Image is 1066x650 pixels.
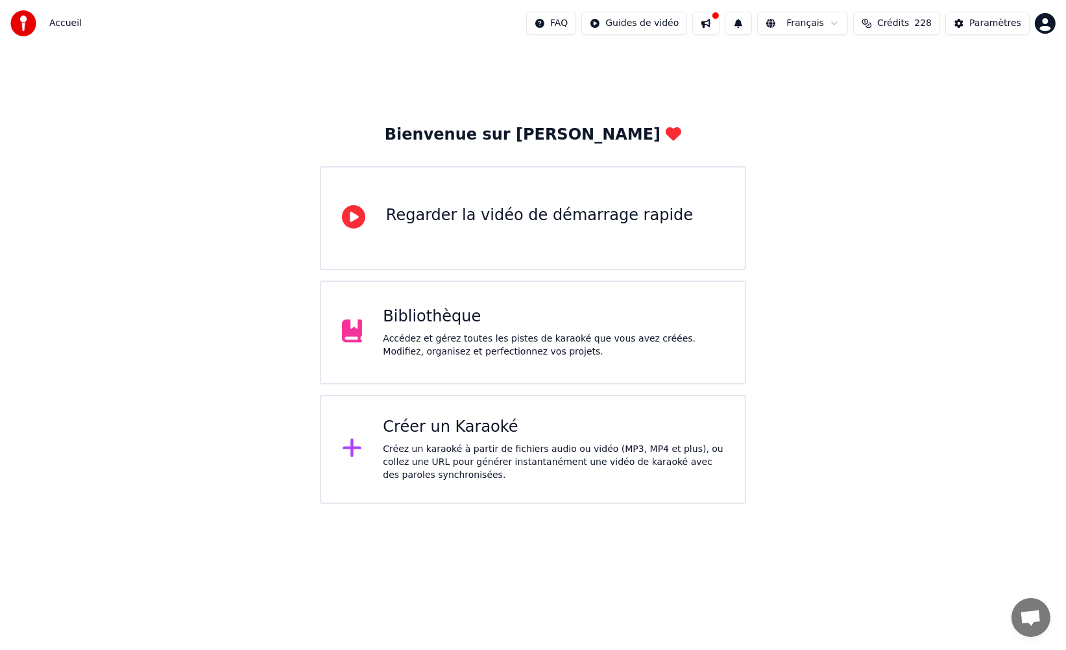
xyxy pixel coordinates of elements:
button: FAQ [526,12,576,35]
img: youka [10,10,36,36]
button: Guides de vidéo [581,12,687,35]
span: 228 [914,17,932,30]
div: Regarder la vidéo de démarrage rapide [386,205,693,226]
span: Crédits [877,17,909,30]
div: Créez un karaoké à partir de fichiers audio ou vidéo (MP3, MP4 et plus), ou collez une URL pour g... [383,443,724,482]
div: Accédez et gérez toutes les pistes de karaoké que vous avez créées. Modifiez, organisez et perfec... [383,332,724,358]
div: Bienvenue sur [PERSON_NAME] [385,125,681,145]
div: Créer un Karaoké [383,417,724,438]
div: Paramètres [969,17,1021,30]
span: Accueil [49,17,82,30]
button: Paramètres [945,12,1030,35]
button: Crédits228 [853,12,940,35]
div: Bibliothèque [383,306,724,327]
a: Ouvrir le chat [1011,598,1050,637]
nav: breadcrumb [49,17,82,30]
